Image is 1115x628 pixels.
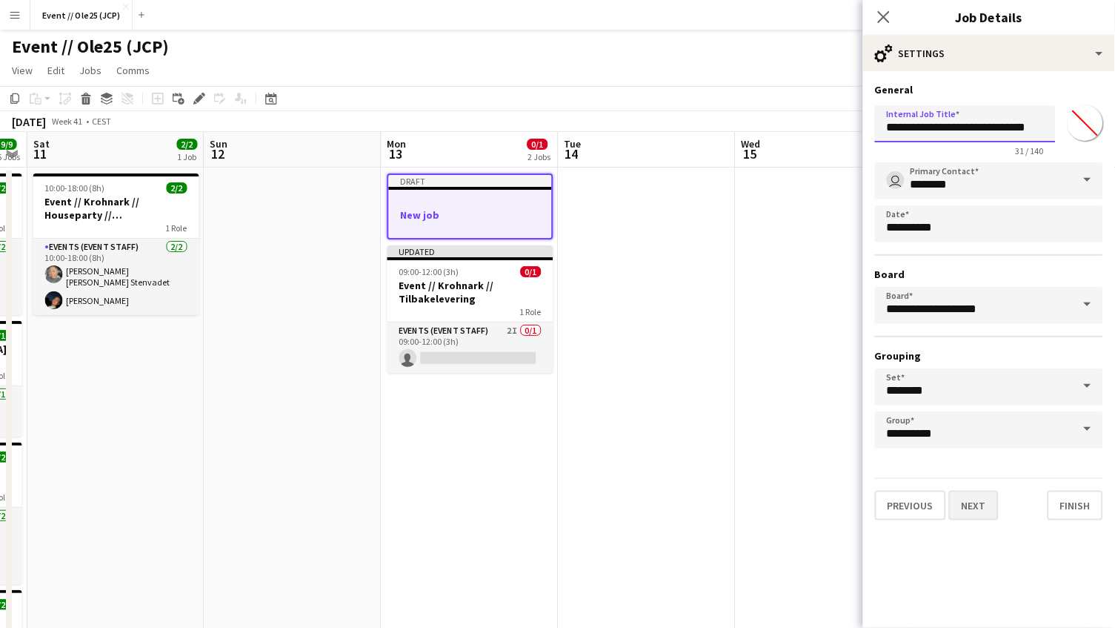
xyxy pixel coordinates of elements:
h3: Job Details [863,7,1115,27]
div: CEST [92,116,111,127]
app-card-role: Events (Event Staff)2I0/109:00-12:00 (3h) [387,323,553,373]
div: 1 Job [178,151,197,162]
span: 13 [385,145,407,162]
span: Sun [210,137,228,151]
span: Week 41 [49,116,86,127]
span: Edit [47,64,64,77]
h3: General [875,83,1103,96]
div: Settings [863,36,1115,71]
a: Comms [110,61,156,80]
span: View [12,64,33,77]
span: 31 / 140 [1004,145,1056,156]
app-job-card: Updated09:00-12:00 (3h)0/1Event // Krohnark // Tilbakelevering1 RoleEvents (Event Staff)2I0/109:0... [387,245,553,373]
span: Sat [33,137,50,151]
div: Draft [389,175,552,187]
app-job-card: 10:00-18:00 (8h)2/2Event // Krohnark // Houseparty // [GEOGRAPHIC_DATA]1 RoleEvents (Event Staff)... [33,173,199,315]
h1: Event // Ole25 (JCP) [12,36,169,58]
span: Mon [387,137,407,151]
span: 0/1 [521,266,542,277]
h3: Event // Krohnark // Tilbakelevering [387,279,553,305]
span: 12 [208,145,228,162]
button: Next [949,491,999,520]
span: Tue [565,137,582,151]
span: 14 [562,145,582,162]
h3: Board [875,268,1103,281]
a: Edit [41,61,70,80]
h3: Grouping [875,349,1103,363]
div: [DATE] [12,114,46,129]
span: Wed [742,137,761,151]
span: Comms [116,64,150,77]
div: Updated [387,245,553,257]
span: 1 Role [166,222,187,234]
span: 0/1 [527,139,548,150]
span: 1 Role [520,306,542,317]
span: 10:00-18:00 (8h) [45,182,105,194]
span: 2/2 [177,139,198,150]
span: 15 [739,145,761,162]
h3: Event // Krohnark // Houseparty // [GEOGRAPHIC_DATA] [33,195,199,222]
app-job-card: DraftNew job [387,173,553,239]
button: Finish [1048,491,1103,520]
button: Event // Ole25 (JCP) [30,1,133,30]
button: Previous [875,491,946,520]
span: 09:00-12:00 (3h) [399,266,459,277]
a: View [6,61,39,80]
a: Jobs [73,61,107,80]
h3: New job [389,208,552,222]
span: Jobs [79,64,101,77]
app-card-role: Events (Event Staff)2/210:00-18:00 (8h)[PERSON_NAME] [PERSON_NAME] Stenvadet[PERSON_NAME] [33,239,199,315]
span: 2/2 [167,182,187,194]
span: 11 [31,145,50,162]
div: 2 Jobs [528,151,551,162]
